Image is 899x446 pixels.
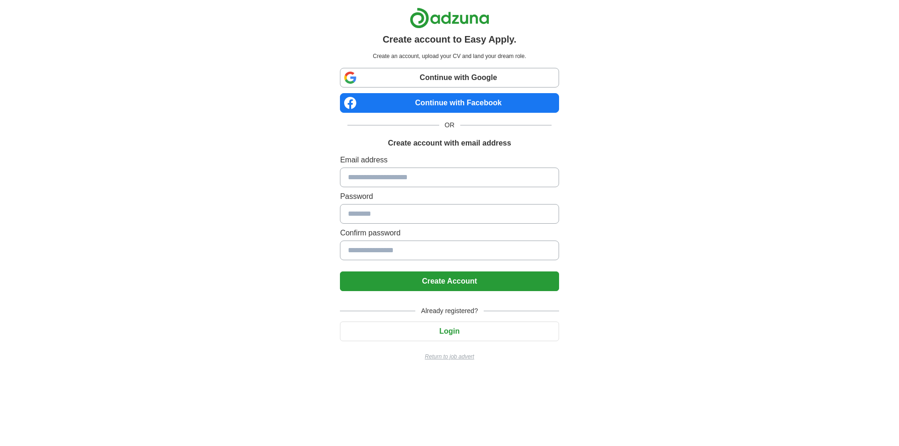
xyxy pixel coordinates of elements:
[340,191,559,202] label: Password
[340,322,559,341] button: Login
[340,227,559,239] label: Confirm password
[340,352,559,361] a: Return to job advert
[415,306,483,316] span: Already registered?
[342,52,557,60] p: Create an account, upload your CV and land your dream role.
[340,93,559,113] a: Continue with Facebook
[410,7,489,29] img: Adzuna logo
[340,154,559,166] label: Email address
[340,68,559,88] a: Continue with Google
[383,32,516,46] h1: Create account to Easy Apply.
[340,327,559,335] a: Login
[388,138,511,149] h1: Create account with email address
[340,271,559,291] button: Create Account
[439,120,460,130] span: OR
